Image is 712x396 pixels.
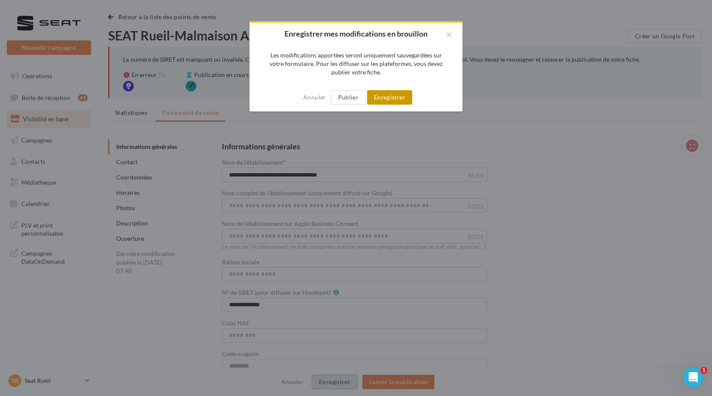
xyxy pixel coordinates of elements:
button: Enregistrer [367,90,412,105]
button: Annuler [300,92,329,103]
h2: Enregistrer mes modifications en brouillon [263,30,449,37]
span: 1 [701,367,707,374]
p: Les modifications apportées seront uniquement sauvegardées sur votre formulaire. Pour les diffuse... [263,51,449,77]
button: Publier [331,90,366,105]
iframe: Intercom live chat [683,367,703,387]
